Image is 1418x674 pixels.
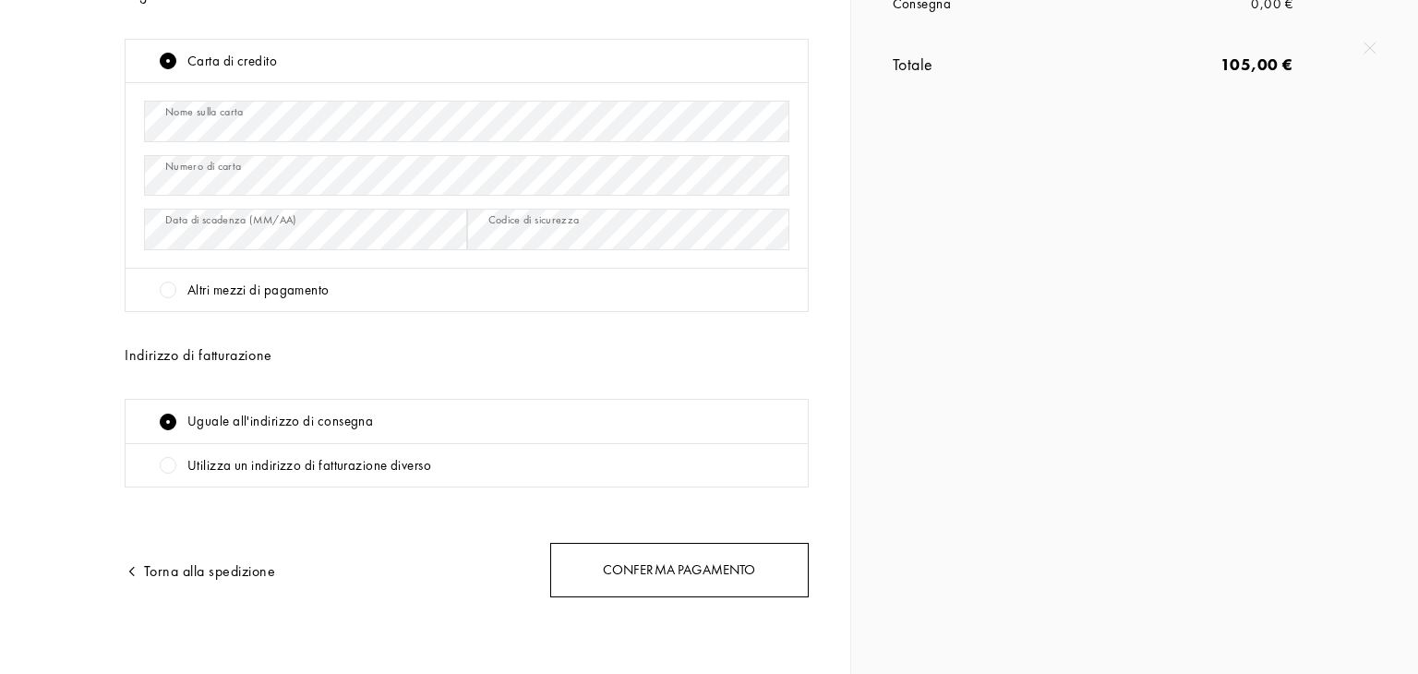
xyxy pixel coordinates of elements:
[1364,42,1376,54] img: quit_onboard.svg
[1093,52,1293,77] div: 105,00 €
[165,211,297,228] div: Data di scadenza (MM/AA)
[187,455,431,476] div: Utilizza un indirizzo di fatturazione diverso
[125,564,139,579] img: arrow.png
[165,103,244,120] div: Nome sulla carta
[187,280,330,301] div: Altri mezzi di pagamento
[165,158,241,175] div: Numero di carta
[187,51,277,72] div: Carta di credito
[125,560,275,583] div: Torna alla spedizione
[125,344,809,367] div: Indirizzo di fatturazione
[187,411,373,432] div: Uguale all'indirizzo di consegna
[488,211,580,228] div: Codice di sicurezza
[550,543,809,597] div: Conferma pagamento
[893,52,1093,77] div: Totale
